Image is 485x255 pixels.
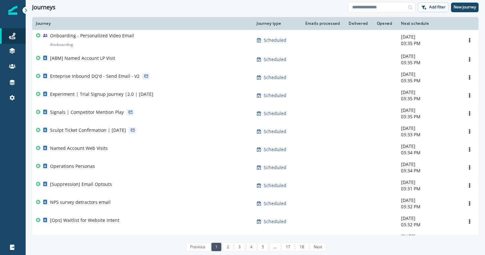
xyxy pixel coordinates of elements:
[451,3,479,12] button: New journey
[401,161,457,168] p: [DATE]
[464,35,475,45] button: Options
[401,107,457,114] p: [DATE]
[264,218,286,225] p: Scheduled
[264,200,286,207] p: Scheduled
[401,53,457,59] p: [DATE]
[50,55,115,61] p: [ABM] Named Account LP Visit
[401,179,457,186] p: [DATE]
[464,109,475,118] button: Options
[269,243,280,251] a: Jump forward
[50,199,111,205] p: NPS survey detractors email
[464,145,475,154] button: Options
[32,159,479,177] a: Operations PersonasScheduled-[DATE]03:34 PMOptions
[264,92,286,99] p: Scheduled
[32,123,479,141] a: Sculpt Ticket Confirmation | [DATE]Scheduled-[DATE]03:33 PMOptions
[32,141,479,159] a: Named Account Web VisitsScheduled-[DATE]03:34 PMOptions
[401,222,457,228] p: 03:32 PM
[296,243,308,251] a: Page 18
[264,164,286,171] p: Scheduled
[264,74,286,81] p: Scheduled
[464,55,475,64] button: Options
[246,243,256,251] a: Page 4
[401,125,457,132] p: [DATE]
[282,243,294,251] a: Page 17
[401,96,457,102] p: 03:35 PM
[264,128,286,135] p: Scheduled
[185,243,326,251] ul: Pagination
[401,71,457,77] p: [DATE]
[32,30,479,50] a: Onboarding - Personalized Video Email#onboardingScheduled-[DATE]03:35 PMOptions
[50,41,73,48] p: # onboarding
[464,235,475,244] button: Options
[50,91,153,97] p: Experiment | Trial Signup Journey |2.0 | [DATE]
[32,87,479,105] a: Experiment | Trial Signup Journey |2.0 | [DATE]Scheduled-[DATE]03:35 PMOptions
[464,163,475,172] button: Options
[464,73,475,82] button: Options
[429,5,446,9] p: Add filter
[401,215,457,222] p: [DATE]
[401,168,457,174] p: 03:34 PM
[464,91,475,100] button: Options
[50,163,95,169] p: Operations Personas
[401,77,457,84] p: 03:35 PM
[50,217,119,223] p: [Ops] Waitlist for Website Intent
[401,40,457,47] p: 03:35 PM
[223,243,233,251] a: Page 2
[401,21,457,26] div: Next schedule
[401,59,457,66] p: 03:35 PM
[454,5,476,9] p: New journey
[50,109,124,115] p: Signals | Competitor Mention Play
[264,56,286,63] p: Scheduled
[401,89,457,96] p: [DATE]
[310,243,326,251] a: Next page
[8,6,17,15] img: Inflection
[377,21,394,26] div: Opened
[464,199,475,208] button: Options
[464,127,475,136] button: Options
[32,68,479,87] a: Enteprise Inbound DQ'd - Send Email - V2Scheduled-[DATE]03:35 PMOptions
[264,110,286,117] p: Scheduled
[258,243,268,251] a: Page 5
[264,146,286,153] p: Scheduled
[264,182,286,189] p: Scheduled
[418,3,448,12] button: Add filter
[50,127,126,133] p: Sculpt Ticket Confirmation | [DATE]
[50,32,134,39] p: Onboarding - Personalized Video Email
[349,21,369,26] div: Delivered
[401,132,457,138] p: 03:33 PM
[32,177,479,195] a: [Suppression] Email OptoutsScheduled-[DATE]03:31 PMOptions
[464,217,475,226] button: Options
[32,50,479,68] a: [ABM] Named Account LP VisitScheduled-[DATE]03:35 PMOptions
[211,243,221,251] a: Page 1 is your current page
[401,34,457,40] p: [DATE]
[304,21,341,26] div: Emails processed
[464,181,475,190] button: Options
[234,243,244,251] a: Page 3
[32,105,479,123] a: Signals | Competitor Mention PlayScheduled-[DATE]03:35 PMOptions
[257,21,296,26] div: Journey type
[32,231,479,249] a: Onboarding Exclusion ExampleScheduled-[DATE]03:31 PMOptions
[264,37,286,43] p: Scheduled
[36,21,249,26] div: Journey
[32,4,55,11] h1: Journeys
[401,233,457,240] p: [DATE]
[50,181,112,187] p: [Suppression] Email Optouts
[401,143,457,150] p: [DATE]
[32,195,479,213] a: NPS survey detractors emailScheduled-[DATE]03:32 PMOptions
[401,186,457,192] p: 03:31 PM
[50,145,108,151] p: Named Account Web Visits
[401,204,457,210] p: 03:32 PM
[401,114,457,120] p: 03:35 PM
[50,73,140,79] p: Enteprise Inbound DQ'd - Send Email - V2
[32,213,479,231] a: [Ops] Waitlist for Website IntentScheduled-[DATE]03:32 PMOptions
[401,150,457,156] p: 03:34 PM
[401,197,457,204] p: [DATE]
